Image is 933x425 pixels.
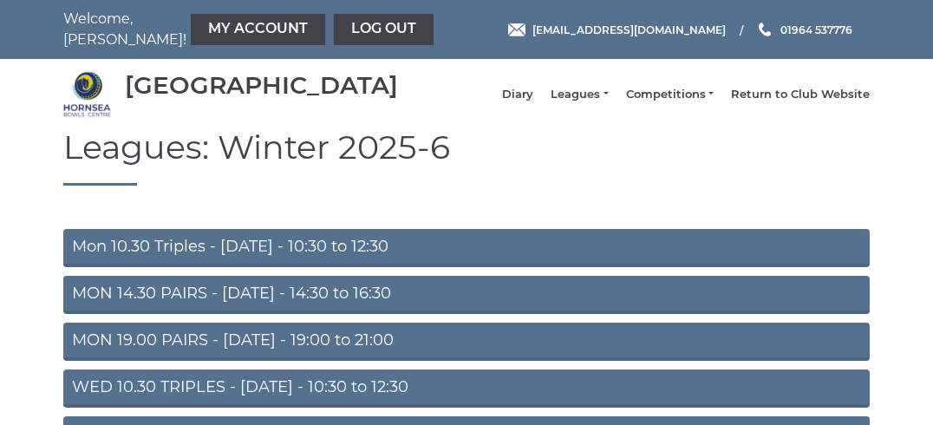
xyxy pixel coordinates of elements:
a: MON 19.00 PAIRS - [DATE] - 19:00 to 21:00 [63,323,870,361]
a: Mon 10.30 Triples - [DATE] - 10:30 to 12:30 [63,229,870,267]
div: [GEOGRAPHIC_DATA] [125,72,398,99]
a: Diary [502,87,533,102]
nav: Welcome, [PERSON_NAME]! [63,9,384,50]
a: MON 14.30 PAIRS - [DATE] - 14:30 to 16:30 [63,276,870,314]
span: 01964 537776 [780,23,852,36]
img: Email [508,23,525,36]
a: Competitions [626,87,714,102]
img: Phone us [759,23,771,36]
a: Email [EMAIL_ADDRESS][DOMAIN_NAME] [508,22,726,38]
a: Phone us 01964 537776 [756,22,852,38]
img: Hornsea Bowls Centre [63,70,111,118]
span: [EMAIL_ADDRESS][DOMAIN_NAME] [532,23,726,36]
a: Leagues [551,87,608,102]
a: My Account [191,14,325,45]
a: WED 10.30 TRIPLES - [DATE] - 10:30 to 12:30 [63,369,870,408]
a: Log out [334,14,434,45]
a: Return to Club Website [731,87,870,102]
h1: Leagues: Winter 2025-6 [63,129,870,186]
